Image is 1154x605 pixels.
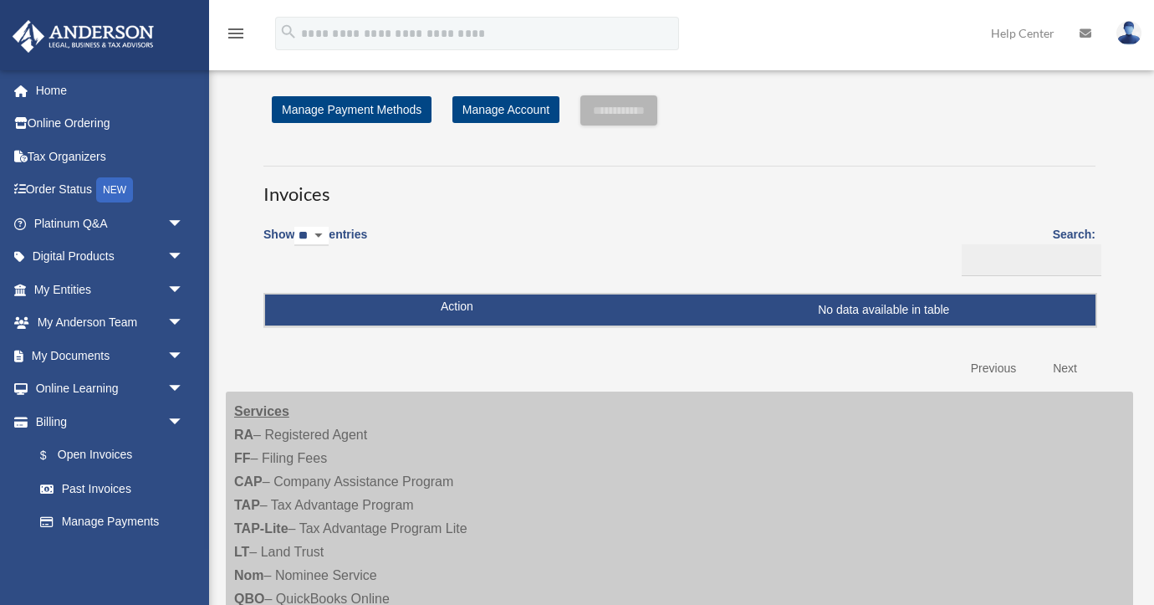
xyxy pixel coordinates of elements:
[167,405,201,439] span: arrow_drop_down
[234,404,289,418] strong: Services
[234,498,260,512] strong: TAP
[294,227,329,246] select: Showentries
[12,372,209,406] a: Online Learningarrow_drop_down
[1116,21,1141,45] img: User Pic
[452,96,559,123] a: Manage Account
[263,224,367,263] label: Show entries
[49,445,58,466] span: $
[12,339,209,372] a: My Documentsarrow_drop_down
[12,405,201,438] a: Billingarrow_drop_down
[12,240,209,274] a: Digital Productsarrow_drop_down
[234,521,288,536] strong: TAP-Lite
[956,224,1095,276] label: Search:
[23,505,201,539] a: Manage Payments
[167,240,201,274] span: arrow_drop_down
[263,166,1095,208] h3: Invoices
[234,451,251,465] strong: FF
[23,472,201,505] a: Past Invoices
[12,74,209,107] a: Home
[12,107,209,141] a: Online Ordering
[234,545,249,559] strong: LT
[23,438,192,473] a: $Open Invoices
[12,173,209,208] a: Order StatusNEW
[8,20,159,53] img: Anderson Advisors Platinum Portal
[12,207,209,240] a: Platinum Q&Aarrow_drop_down
[234,428,253,442] strong: RA
[96,177,133,203] div: NEW
[962,244,1101,276] input: Search:
[167,339,201,373] span: arrow_drop_down
[167,372,201,407] span: arrow_drop_down
[226,23,246,44] i: menu
[234,568,264,582] strong: Nom
[234,474,263,489] strong: CAP
[1040,351,1090,386] a: Next
[265,295,1095,326] td: No data available in table
[958,351,1029,386] a: Previous
[12,273,209,306] a: My Entitiesarrow_drop_down
[12,140,209,173] a: Tax Organizers
[167,207,201,241] span: arrow_drop_down
[279,23,298,41] i: search
[272,96,431,123] a: Manage Payment Methods
[226,29,246,44] a: menu
[167,273,201,307] span: arrow_drop_down
[167,306,201,341] span: arrow_drop_down
[12,306,209,340] a: My Anderson Teamarrow_drop_down
[12,538,209,572] a: Events Calendar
